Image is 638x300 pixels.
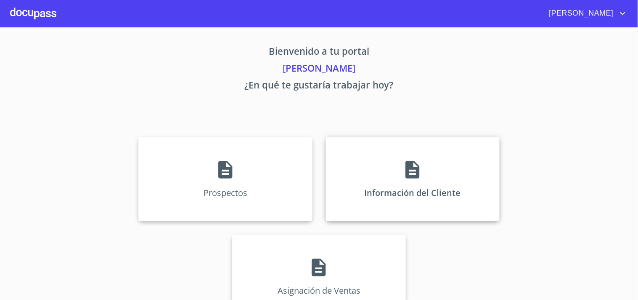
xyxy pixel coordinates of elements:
p: Información del Cliente [365,187,461,198]
p: Prospectos [204,187,247,198]
p: ¿En qué te gustaría trabajar hoy? [60,78,578,95]
span: [PERSON_NAME] [543,7,618,20]
p: Asignación de Ventas [278,285,360,296]
p: [PERSON_NAME] [60,61,578,78]
button: account of current user [543,7,628,20]
p: Bienvenido a tu portal [60,44,578,61]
